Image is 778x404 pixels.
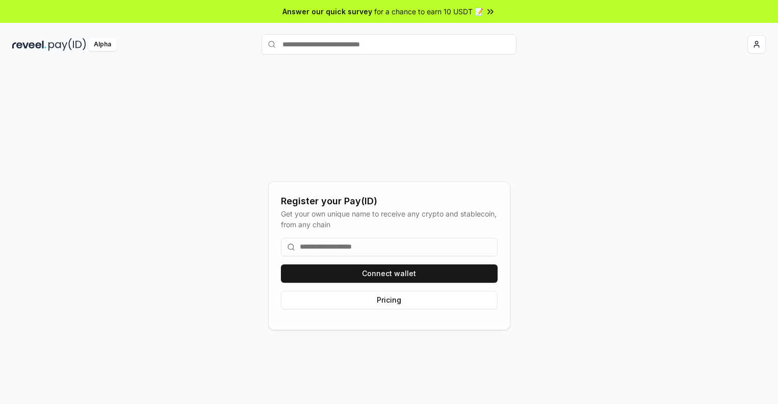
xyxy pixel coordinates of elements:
button: Connect wallet [281,264,498,283]
button: Pricing [281,291,498,309]
div: Register your Pay(ID) [281,194,498,208]
img: pay_id [48,38,86,51]
span: Answer our quick survey [282,6,372,17]
img: reveel_dark [12,38,46,51]
div: Alpha [88,38,117,51]
span: for a chance to earn 10 USDT 📝 [374,6,483,17]
div: Get your own unique name to receive any crypto and stablecoin, from any chain [281,208,498,230]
